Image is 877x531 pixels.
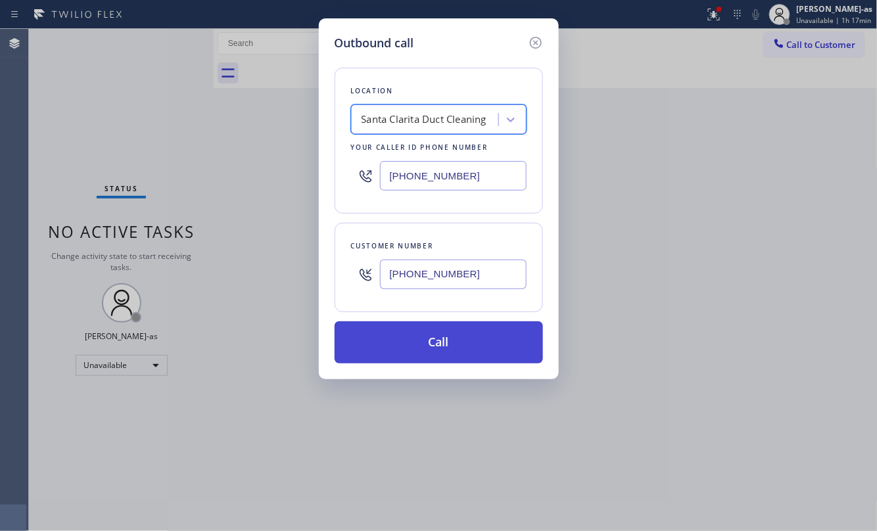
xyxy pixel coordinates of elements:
input: (123) 456-7890 [380,260,527,289]
input: (123) 456-7890 [380,161,527,191]
div: Your caller id phone number [351,141,527,154]
button: Call [335,321,543,363]
div: Santa Clarita Duct Cleaning [362,112,486,127]
div: Customer number [351,239,527,253]
div: Location [351,84,527,98]
h5: Outbound call [335,34,414,52]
